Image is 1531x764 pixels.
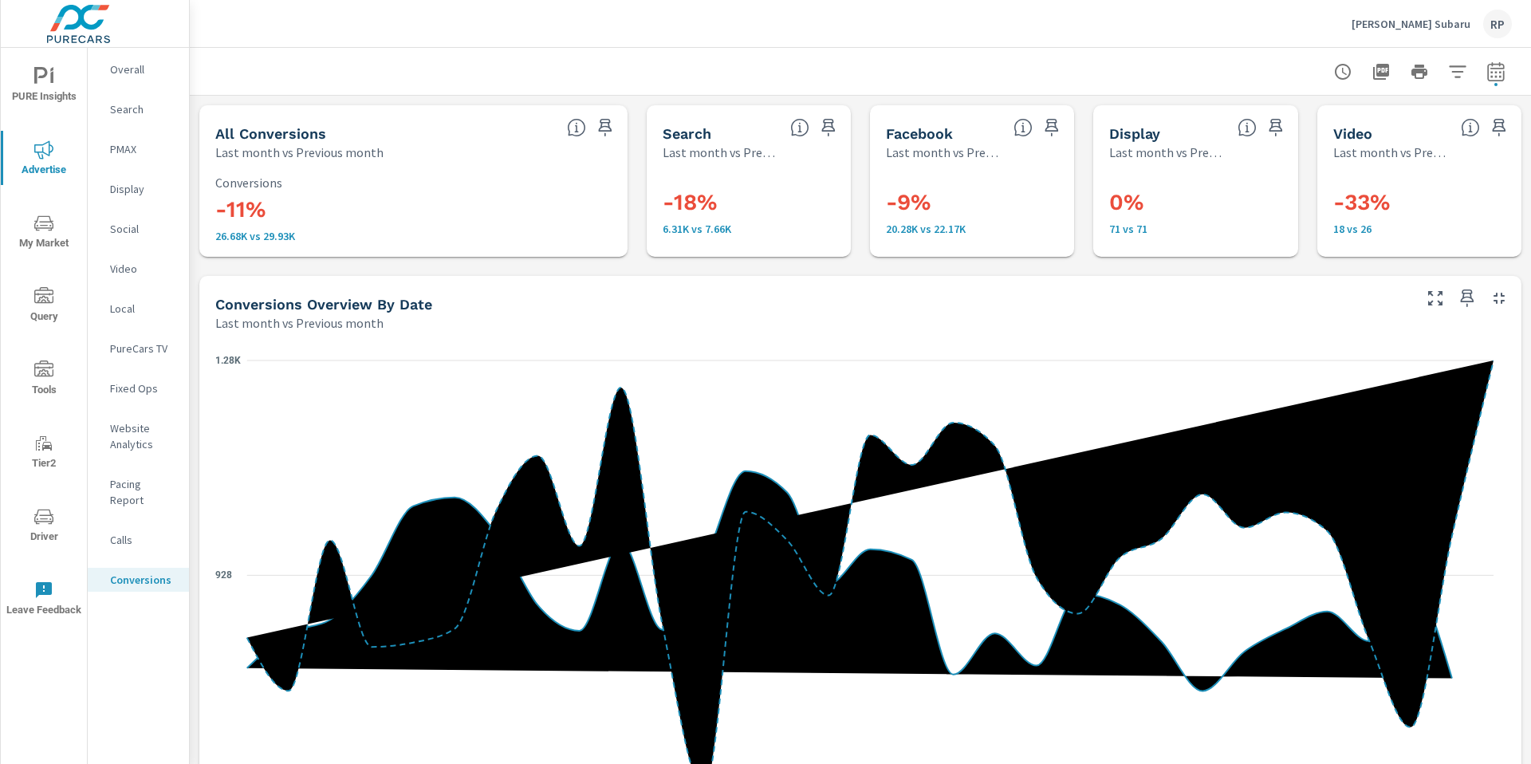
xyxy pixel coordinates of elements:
[886,189,1096,216] h3: -9%
[110,476,176,508] p: Pacing Report
[110,101,176,117] p: Search
[215,569,232,581] text: 928
[215,125,326,142] h5: All Conversions
[1039,115,1065,140] span: Save this to your personalized report
[567,118,586,137] span: All Conversions include Actions, Leads and Unmapped Conversions
[1403,56,1435,88] button: Print Report
[6,67,82,106] span: PURE Insights
[215,296,432,313] h5: Conversions Overview By Date
[1,48,87,635] div: nav menu
[6,434,82,473] span: Tier2
[816,115,841,140] span: Save this to your personalized report
[6,360,82,400] span: Tools
[110,532,176,548] p: Calls
[886,223,1096,235] p: 20.28K vs 22.17K
[88,137,189,161] div: PMAX
[1365,56,1397,88] button: "Export Report to PDF"
[886,125,953,142] h5: Facebook
[592,115,618,140] span: Save this to your personalized report
[88,416,189,456] div: Website Analytics
[110,341,176,356] p: PureCars TV
[110,572,176,588] p: Conversions
[6,581,82,620] span: Leave Feedback
[1109,223,1320,235] p: 71 vs 71
[790,118,809,137] span: Search Conversions include Actions, Leads and Unmapped Conversions.
[88,376,189,400] div: Fixed Ops
[110,380,176,396] p: Fixed Ops
[88,97,189,121] div: Search
[88,472,189,512] div: Pacing Report
[1333,143,1448,162] p: Last month vs Previous month
[215,313,384,333] p: Last month vs Previous month
[1333,125,1372,142] h5: Video
[110,301,176,317] p: Local
[215,230,612,242] p: 26.68K vs 29.93K
[663,223,873,235] p: 6.31K vs 7.66K
[88,217,189,241] div: Social
[663,189,873,216] h3: -18%
[6,507,82,546] span: Driver
[88,177,189,201] div: Display
[110,181,176,197] p: Display
[663,125,711,142] h5: Search
[88,297,189,321] div: Local
[1109,143,1224,162] p: Last month vs Previous month
[110,261,176,277] p: Video
[1480,56,1512,88] button: Select Date Range
[88,337,189,360] div: PureCars TV
[1238,118,1257,137] span: Display Conversions include Actions, Leads and Unmapped Conversions
[1423,286,1448,311] button: Make Fullscreen
[110,141,176,157] p: PMAX
[88,57,189,81] div: Overall
[110,221,176,237] p: Social
[215,196,612,223] h3: -11%
[1483,10,1512,38] div: RP
[886,143,1001,162] p: Last month vs Previous month
[1486,286,1512,311] button: Minimize Widget
[88,528,189,552] div: Calls
[1263,115,1289,140] span: Save this to your personalized report
[1013,118,1033,137] span: All conversions reported from Facebook with duplicates filtered out
[1109,189,1320,216] h3: 0%
[1109,125,1160,142] h5: Display
[88,257,189,281] div: Video
[215,355,241,366] text: 1.28K
[6,287,82,326] span: Query
[215,143,384,162] p: Last month vs Previous month
[663,143,777,162] p: Last month vs Previous month
[1442,56,1474,88] button: Apply Filters
[6,140,82,179] span: Advertise
[88,568,189,592] div: Conversions
[1352,17,1470,31] p: [PERSON_NAME] Subaru
[110,420,176,452] p: Website Analytics
[215,175,612,190] p: Conversions
[1454,286,1480,311] span: Save this to your personalized report
[6,214,82,253] span: My Market
[110,61,176,77] p: Overall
